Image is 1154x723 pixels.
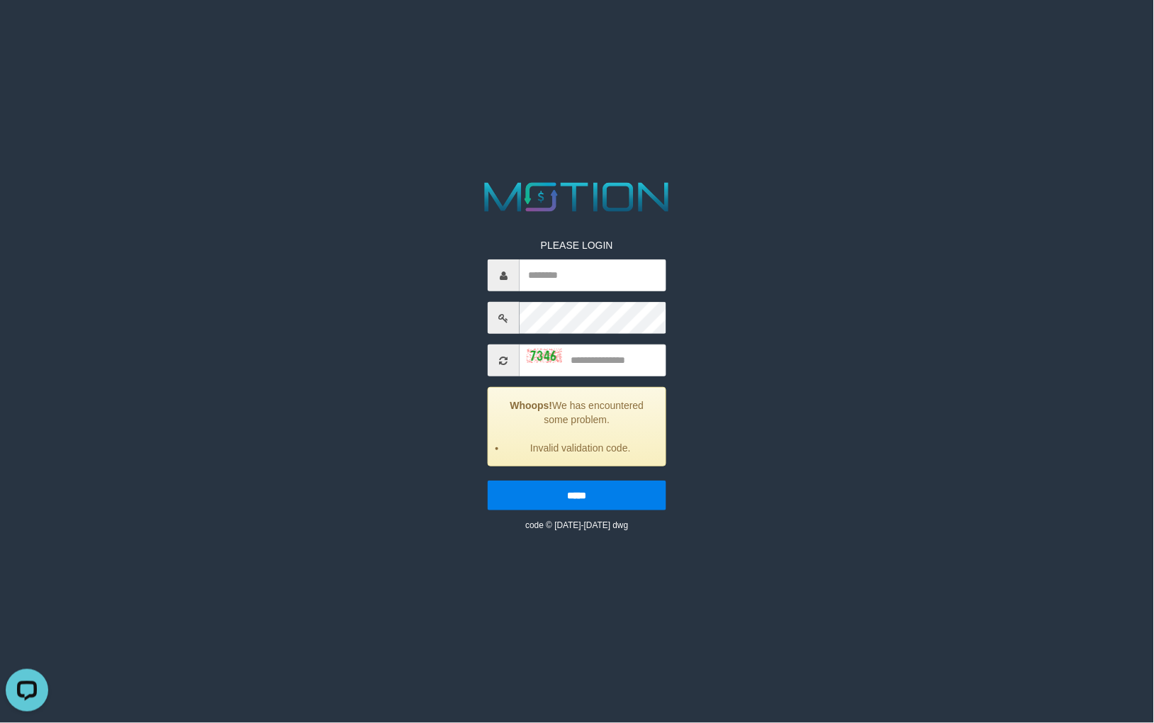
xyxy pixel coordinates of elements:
[527,349,562,364] img: captcha
[525,520,628,530] small: code © [DATE]-[DATE] dwg
[6,6,48,48] button: Open LiveChat chat widget
[488,387,666,466] div: We has encountered some problem.
[476,177,678,217] img: MOTION_logo.png
[488,238,666,252] p: PLEASE LOGIN
[506,441,654,455] li: Invalid validation code.
[510,400,553,411] strong: Whoops!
